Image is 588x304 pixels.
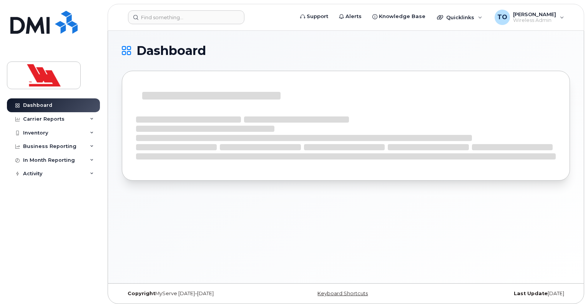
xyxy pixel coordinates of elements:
div: MyServe [DATE]–[DATE] [122,291,271,297]
strong: Copyright [128,291,155,296]
span: Dashboard [136,45,206,56]
strong: Last Update [514,291,548,296]
div: [DATE] [420,291,570,297]
a: Keyboard Shortcuts [317,291,368,296]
